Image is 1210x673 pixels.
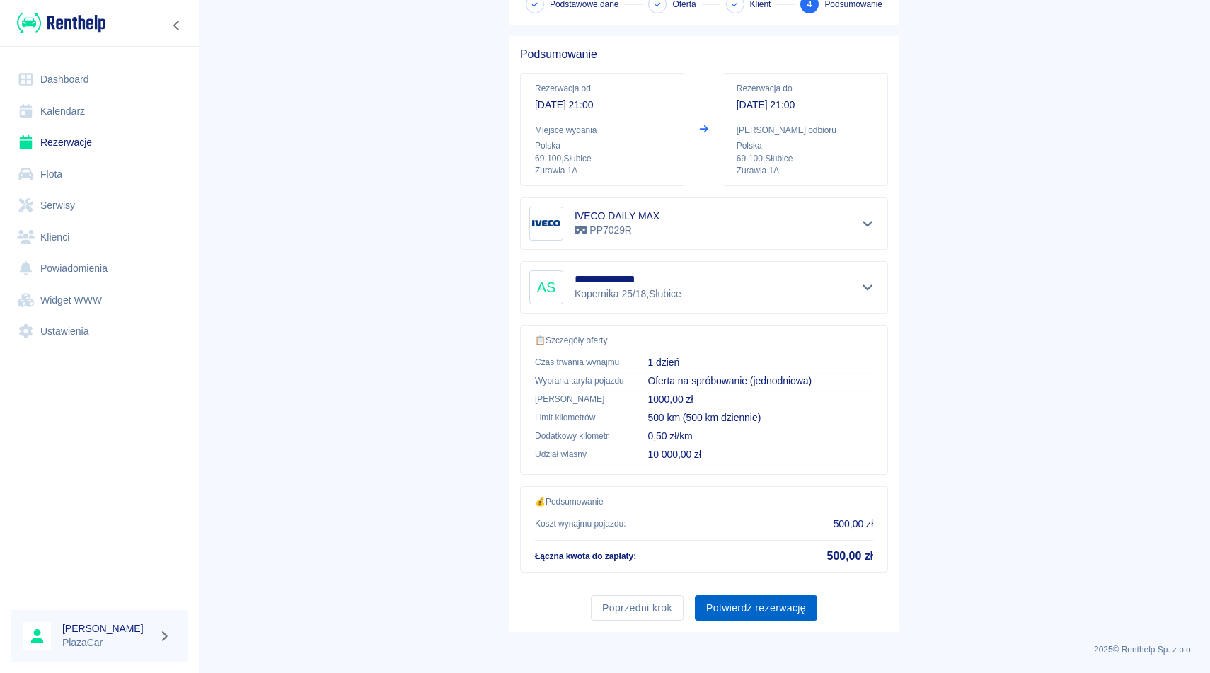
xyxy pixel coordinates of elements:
p: [DATE] 21:00 [535,98,672,113]
p: Żurawia 1A [737,165,873,177]
p: PP7029R [575,223,659,238]
div: AS [529,270,563,304]
p: 0,50 zł/km [647,429,873,444]
p: [DATE] 21:00 [737,98,873,113]
a: Klienci [11,222,188,253]
p: Czas trwania wynajmu [535,356,625,369]
p: Limit kilometrów [535,411,625,424]
p: PlazaCar [62,635,153,650]
p: Polska [737,139,873,152]
p: Kopernika 25/18 , Słubice [575,287,684,301]
p: Miejsce wydania [535,124,672,137]
p: [PERSON_NAME] odbioru [737,124,873,137]
p: Polska [535,139,672,152]
p: Oferta na spróbowanie (jednodniowa) [647,374,873,389]
button: Pokaż szczegóły [856,214,880,234]
button: Potwierdź rezerwację [695,595,817,621]
button: Zwiń nawigację [166,16,188,35]
a: Widget WWW [11,284,188,316]
p: Wybrana taryfa pojazdu [535,374,625,387]
p: Koszt wynajmu pojazdu : [535,517,626,530]
a: Renthelp logo [11,11,105,35]
p: Dodatkowy kilometr [535,430,625,442]
button: Poprzedni krok [591,595,684,621]
p: Udział własny [535,448,625,461]
p: 💰 Podsumowanie [535,495,873,508]
p: 500,00 zł [834,517,873,531]
p: 69-100 , Słubice [737,152,873,165]
p: 500 km (500 km dziennie) [647,410,873,425]
h5: Podsumowanie [520,47,888,62]
a: Dashboard [11,64,188,96]
img: Renthelp logo [17,11,105,35]
p: 10 000,00 zł [647,447,873,462]
a: Flota [11,159,188,190]
p: 1000,00 zł [647,392,873,407]
a: Serwisy [11,190,188,222]
p: 2025 © Renthelp Sp. z o.o. [215,643,1193,656]
p: [PERSON_NAME] [535,393,625,405]
a: Ustawienia [11,316,188,347]
a: Kalendarz [11,96,188,127]
a: Powiadomienia [11,253,188,284]
button: Pokaż szczegóły [856,277,880,297]
p: Łączna kwota do zapłaty : [535,550,636,563]
a: Rezerwacje [11,127,188,159]
img: Image [532,209,560,238]
p: 📋 Szczegóły oferty [535,334,873,347]
p: 69-100 , Słubice [535,152,672,165]
h6: IVECO DAILY MAX [575,209,659,223]
p: Rezerwacja od [535,82,672,95]
p: Żurawia 1A [535,165,672,177]
p: 1 dzień [647,355,873,370]
h6: [PERSON_NAME] [62,621,153,635]
h5: 500,00 zł [827,549,873,563]
p: Rezerwacja do [737,82,873,95]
